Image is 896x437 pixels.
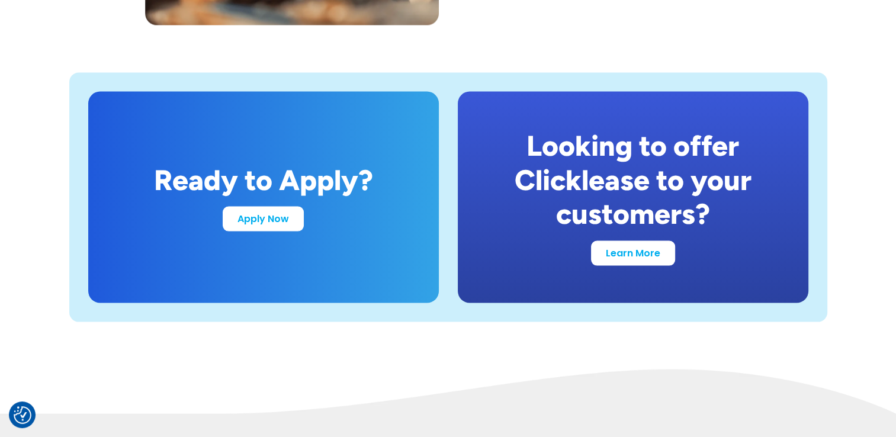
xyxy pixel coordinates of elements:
[154,163,373,198] div: Ready to Apply?
[223,207,304,232] a: Apply Now
[591,241,675,266] a: Learn More
[14,406,31,424] img: Revisit consent button
[14,406,31,424] button: Consent Preferences
[486,129,780,232] div: Looking to offer Clicklease to your customers?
